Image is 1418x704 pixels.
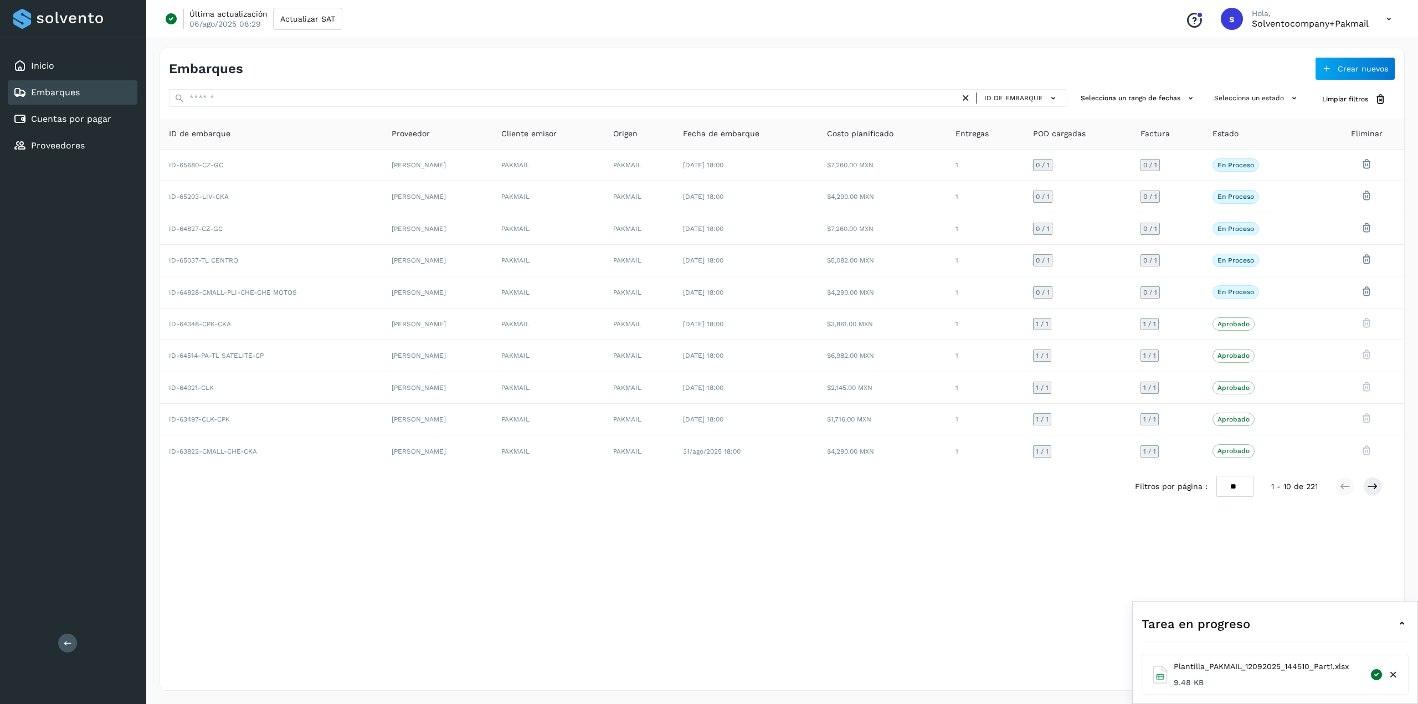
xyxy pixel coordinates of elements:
[492,435,604,466] td: PAKMAIL
[169,193,229,201] span: ID-65203-LIV-CKA
[1252,9,1369,18] p: Hola,
[947,213,1024,245] td: 1
[492,309,604,340] td: PAKMAIL
[1135,481,1208,492] span: Filtros por página :
[1143,384,1156,391] span: 1 / 1
[31,114,111,124] a: Cuentas por pagar
[1143,321,1156,327] span: 1 / 1
[984,93,1043,103] span: ID de embarque
[604,276,675,308] td: PAKMAIL
[947,404,1024,435] td: 1
[1033,128,1086,140] span: POD cargadas
[31,140,85,151] a: Proveedores
[169,352,264,359] span: ID-64514-PA-TL SATELITE-CP
[683,225,723,233] span: [DATE] 18:00
[683,193,723,201] span: [DATE] 18:00
[1252,18,1369,29] p: solventocompany+pakmail
[1315,57,1395,80] button: Crear nuevos
[1036,289,1050,296] span: 0 / 1
[1076,89,1201,107] button: Selecciona un rango de fechas
[1036,225,1050,232] span: 0 / 1
[981,90,1062,106] button: ID de embarque
[501,128,557,140] span: Cliente emisor
[492,245,604,276] td: PAKMAIL
[1143,289,1157,296] span: 0 / 1
[818,245,947,276] td: $5,082.00 MXN
[1271,481,1318,492] span: 1 - 10 de 221
[492,404,604,435] td: PAKMAIL
[683,352,723,359] span: [DATE] 18:00
[8,80,137,105] div: Embarques
[947,435,1024,466] td: 1
[1174,661,1349,672] span: Plantilla_PAKMAIL_12092025_144510_Part1.xlsx
[818,340,947,372] td: $6,982.00 MXN
[1217,352,1250,359] p: Aprobado
[169,384,214,392] span: ID-64021-CLK
[169,225,223,233] span: ID-64827-CZ-GC
[1217,415,1250,423] p: Aprobado
[1036,257,1050,264] span: 0 / 1
[683,320,723,328] span: [DATE] 18:00
[383,435,492,466] td: [PERSON_NAME]
[169,61,243,77] h4: Embarques
[492,276,604,308] td: PAKMAIL
[1143,352,1156,359] span: 1 / 1
[1036,321,1049,327] span: 1 / 1
[1036,193,1050,200] span: 0 / 1
[818,404,947,435] td: $1,716.00 MXN
[604,435,675,466] td: PAKMAIL
[492,340,604,372] td: PAKMAIL
[383,213,492,245] td: [PERSON_NAME]
[392,128,430,140] span: Proveedor
[273,8,342,30] button: Actualizar SAT
[1217,225,1254,233] p: En proceso
[1036,162,1050,168] span: 0 / 1
[280,15,335,23] span: Actualizar SAT
[818,372,947,404] td: $2,145.00 MXN
[492,213,604,245] td: PAKMAIL
[383,276,492,308] td: [PERSON_NAME]
[169,256,238,264] span: ID-65037-TL CENTRO
[1313,89,1395,110] button: Limpiar filtros
[1217,161,1254,169] p: En proceso
[604,181,675,213] td: PAKMAIL
[1143,257,1157,264] span: 0 / 1
[1151,666,1169,684] img: Excel file
[383,340,492,372] td: [PERSON_NAME]
[1213,128,1239,140] span: Estado
[1217,447,1250,455] p: Aprobado
[947,276,1024,308] td: 1
[818,150,947,181] td: $7,260.00 MXN
[1338,65,1388,73] span: Crear nuevos
[1036,416,1049,423] span: 1 / 1
[1217,320,1250,328] p: Aprobado
[383,181,492,213] td: [PERSON_NAME]
[683,448,741,455] span: 31/ago/2025 18:00
[604,372,675,404] td: PAKMAIL
[169,289,297,296] span: ID-64828-CMALL-PLI-CHE-CHE MOTOS
[604,309,675,340] td: PAKMAIL
[683,256,723,264] span: [DATE] 18:00
[683,289,723,296] span: [DATE] 18:00
[189,19,261,29] p: 06/ago/2025 08:29
[8,54,137,78] div: Inicio
[383,372,492,404] td: [PERSON_NAME]
[604,245,675,276] td: PAKMAIL
[383,245,492,276] td: [PERSON_NAME]
[947,309,1024,340] td: 1
[1036,384,1049,391] span: 1 / 1
[613,128,638,140] span: Origen
[683,161,723,169] span: [DATE] 18:00
[1217,256,1254,264] p: En proceso
[383,404,492,435] td: [PERSON_NAME]
[683,415,723,423] span: [DATE] 18:00
[1143,162,1157,168] span: 0 / 1
[8,107,137,131] div: Cuentas por pagar
[947,372,1024,404] td: 1
[947,340,1024,372] td: 1
[1210,89,1304,107] button: Selecciona un estado
[827,128,893,140] span: Costo planificado
[818,435,947,466] td: $4,290.00 MXN
[1143,225,1157,232] span: 0 / 1
[169,161,223,169] span: ID-65680-CZ-GC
